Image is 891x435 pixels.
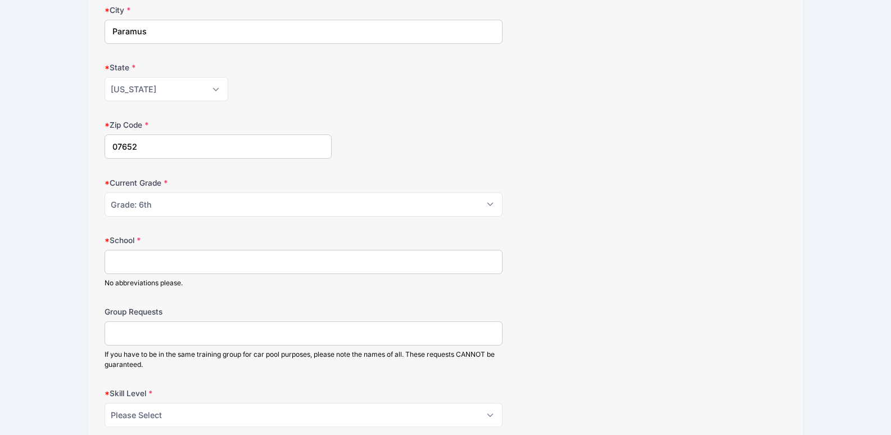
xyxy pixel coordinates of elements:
[105,177,332,189] label: Current Grade
[105,119,332,131] label: Zip Code
[105,134,332,159] input: xxxxx
[105,62,332,73] label: State
[105,5,332,16] label: City
[105,306,332,317] label: Group Requests
[105,278,502,288] div: No abbreviations please.
[105,388,332,399] label: Skill Level
[105,349,502,370] div: If you have to be in the same training group for car pool purposes, please note the names of all....
[105,235,332,246] label: School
